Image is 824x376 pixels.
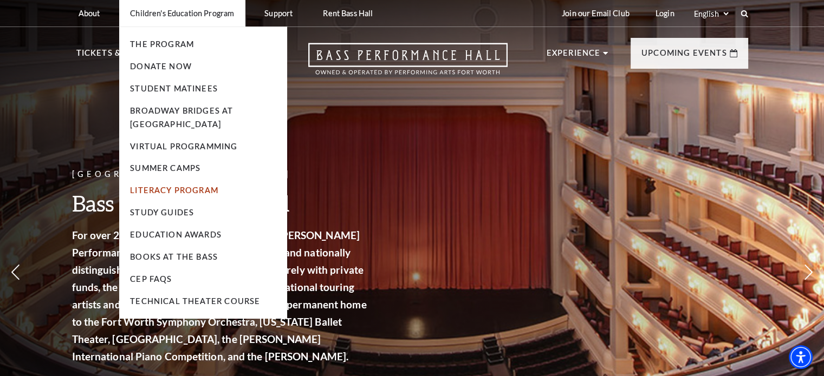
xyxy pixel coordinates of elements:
[130,62,192,71] a: Donate Now
[789,345,813,369] div: Accessibility Menu
[130,274,172,283] a: CEP Faqs
[547,47,601,66] p: Experience
[130,230,222,239] a: Education Awards
[130,39,194,49] a: The Program
[130,84,218,93] a: Student Matinees
[130,252,218,261] a: Books At The Bass
[130,208,194,217] a: Study Guides
[323,9,373,18] p: Rent Bass Hall
[269,43,547,85] a: Open this option
[264,9,293,18] p: Support
[72,229,367,362] strong: For over 25 years, the [PERSON_NAME] and [PERSON_NAME] Performance Hall has been a Fort Worth ico...
[641,47,727,66] p: Upcoming Events
[130,163,200,173] a: Summer Camps
[130,9,234,18] p: Children's Education Program
[130,106,233,129] a: Broadway Bridges at [GEOGRAPHIC_DATA]
[72,189,370,217] h3: Bass Performance Hall
[692,9,730,19] select: Select:
[79,9,100,18] p: About
[76,47,158,66] p: Tickets & Events
[72,168,370,181] p: [GEOGRAPHIC_DATA], [US_STATE]
[130,142,237,151] a: Virtual Programming
[130,296,260,306] a: Technical Theater Course
[130,186,218,195] a: Literacy Program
